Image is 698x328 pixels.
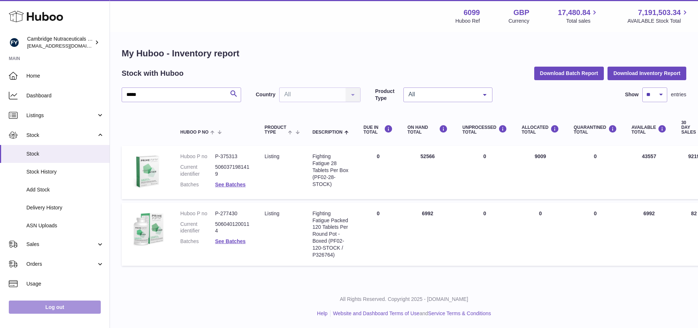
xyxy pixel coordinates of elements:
[558,8,599,25] a: 17,480.84 Total sales
[375,88,400,102] label: Product Type
[215,153,250,160] dd: P-375313
[514,146,566,199] td: 9009
[464,8,480,18] strong: 6099
[26,222,104,229] span: ASN Uploads
[356,203,400,266] td: 0
[455,203,514,266] td: 0
[26,204,104,211] span: Delivery History
[26,168,104,175] span: Stock History
[462,125,507,135] div: UNPROCESSED Total
[624,146,674,199] td: 43557
[26,261,96,268] span: Orders
[317,310,328,316] a: Help
[455,18,480,25] div: Huboo Ref
[26,241,96,248] span: Sales
[627,18,689,25] span: AVAILABLE Stock Total
[265,210,279,216] span: listing
[180,238,215,245] dt: Batches
[27,43,108,49] span: [EMAIL_ADDRESS][DOMAIN_NAME]
[9,37,20,48] img: huboo@camnutra.com
[180,164,215,178] dt: Current identifier
[26,72,104,79] span: Home
[9,301,101,314] a: Log out
[330,310,491,317] li: and
[26,132,96,139] span: Stock
[558,8,590,18] span: 17,480.84
[26,150,104,157] span: Stock
[625,91,639,98] label: Show
[215,182,245,187] a: See Batches
[265,125,286,135] span: Product Type
[627,8,689,25] a: 7,191,503.34 AVAILABLE Stock Total
[671,91,686,98] span: entries
[363,125,393,135] div: DUE IN TOTAL
[313,153,349,187] div: Fighting Fatigue 28 Tablets Per Box (PF02-28-STOCK)
[407,125,448,135] div: ON HAND Total
[129,153,166,190] img: product image
[26,92,104,99] span: Dashboard
[522,125,559,135] div: ALLOCATED Total
[566,18,599,25] span: Total sales
[594,153,597,159] span: 0
[513,8,529,18] strong: GBP
[27,36,93,49] div: Cambridge Nutraceuticals Ltd
[122,68,184,78] h2: Stock with Huboo
[509,18,529,25] div: Currency
[632,125,667,135] div: AVAILABLE Total
[26,112,96,119] span: Listings
[574,125,617,135] div: QUARANTINED Total
[215,164,250,178] dd: 5060371981419
[26,280,104,287] span: Usage
[400,146,455,199] td: 52566
[215,238,245,244] a: See Batches
[180,221,215,235] dt: Current identifier
[400,203,455,266] td: 6992
[313,130,343,135] span: Description
[116,296,692,303] p: All Rights Reserved. Copyright 2025 - [DOMAIN_NAME]
[333,310,420,316] a: Website and Dashboard Terms of Use
[180,153,215,160] dt: Huboo P no
[607,67,686,80] button: Download Inventory Report
[180,181,215,188] dt: Batches
[256,91,276,98] label: Country
[313,210,349,258] div: Fighting Fatigue Packed 120 Tablets Per Round Pot - Boxed (PF02-120-STOCK / P326764)
[265,153,279,159] span: listing
[26,186,104,193] span: Add Stock
[428,310,491,316] a: Service Terms & Conditions
[534,67,604,80] button: Download Batch Report
[129,210,166,247] img: product image
[455,146,514,199] td: 0
[407,91,477,98] span: All
[180,130,208,135] span: Huboo P no
[514,203,566,266] td: 0
[122,48,686,59] h1: My Huboo - Inventory report
[594,210,597,216] span: 0
[624,203,674,266] td: 6992
[638,8,681,18] span: 7,191,503.34
[215,210,250,217] dd: P-277430
[215,221,250,235] dd: 5060401200114
[356,146,400,199] td: 0
[180,210,215,217] dt: Huboo P no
